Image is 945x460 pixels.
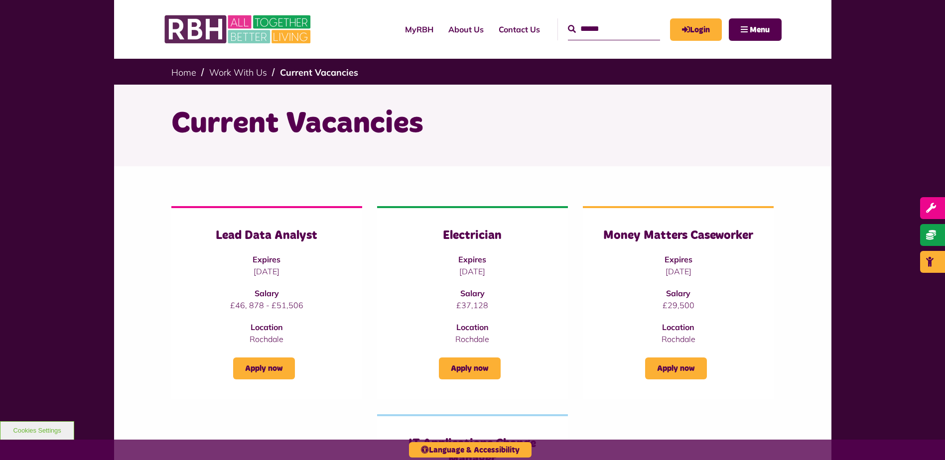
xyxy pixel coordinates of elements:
span: Menu [750,26,770,34]
a: Current Vacancies [280,67,358,78]
h3: Electrician [397,228,548,243]
button: Language & Accessibility [409,442,532,458]
strong: Location [251,322,283,332]
strong: Expires [665,254,692,264]
a: Home [171,67,196,78]
a: Apply now [439,357,501,379]
strong: Expires [458,254,486,264]
strong: Location [456,322,489,332]
p: [DATE] [191,265,342,277]
iframe: Netcall Web Assistant for live chat [900,415,945,460]
p: £29,500 [603,299,754,311]
p: Rochdale [191,333,342,345]
p: [DATE] [603,265,754,277]
a: Apply now [233,357,295,379]
a: About Us [441,16,491,43]
a: Work With Us [209,67,267,78]
a: MyRBH [398,16,441,43]
a: Apply now [645,357,707,379]
strong: Salary [460,288,485,298]
p: £46, 878 - £51,506 [191,299,342,311]
p: [DATE] [397,265,548,277]
a: Contact Us [491,16,547,43]
strong: Expires [253,254,280,264]
strong: Salary [666,288,690,298]
button: Navigation [729,18,782,41]
h3: Lead Data Analyst [191,228,342,243]
h1: Current Vacancies [171,105,774,143]
p: £37,128 [397,299,548,311]
p: Rochdale [603,333,754,345]
p: Rochdale [397,333,548,345]
h3: Money Matters Caseworker [603,228,754,243]
img: RBH [164,10,313,49]
strong: Salary [255,288,279,298]
a: MyRBH [670,18,722,41]
strong: Location [662,322,694,332]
